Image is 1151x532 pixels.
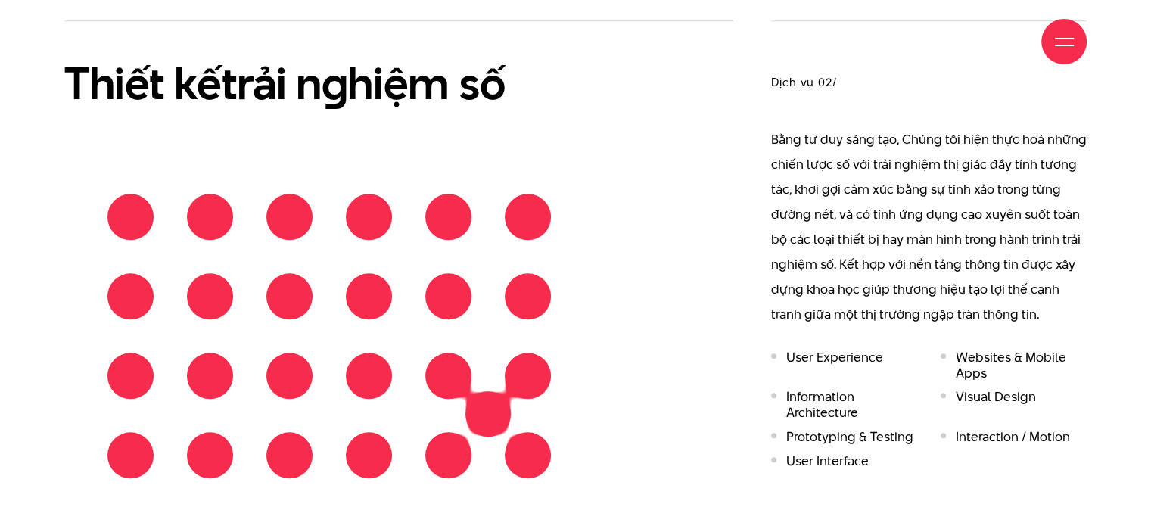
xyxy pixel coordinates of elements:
li: User Interface [771,453,918,469]
h2: Thiết kế trải n hiệm số [64,59,594,108]
li: Websites & Mobile Apps [941,350,1087,381]
li: Interaction / Motion [941,429,1087,445]
li: User Experience [771,350,918,381]
li: Visual Design [941,389,1087,421]
p: Bằng tư duy sáng tạo, Chúng tôi hiện thực hoá những chiến lược số với trải nghiệm thị giác đầy tí... [771,127,1087,327]
li: Information Architecture [771,389,918,421]
en: g [322,52,348,114]
li: Prototyping & Testing [771,429,918,445]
